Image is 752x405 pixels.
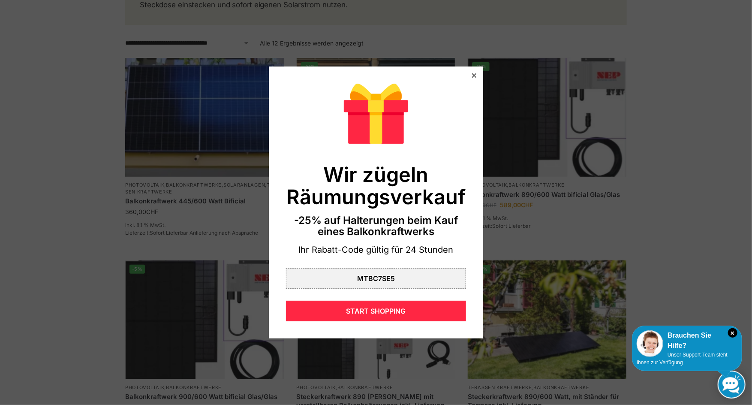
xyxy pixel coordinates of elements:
[637,330,663,357] img: Customer service
[286,163,466,208] div: Wir zügeln Räumungsverkauf
[286,268,466,289] div: MTBC7SE5
[286,301,466,321] div: START SHOPPING
[357,275,395,282] div: MTBC7SE5
[637,330,737,351] div: Brauchen Sie Hilfe?
[728,328,737,338] i: Schließen
[637,352,728,366] span: Unser Support-Team steht Ihnen zur Verfügung
[286,215,466,238] div: -25% auf Halterungen beim Kauf eines Balkonkraftwerks
[286,244,466,256] div: Ihr Rabatt-Code gültig für 24 Stunden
